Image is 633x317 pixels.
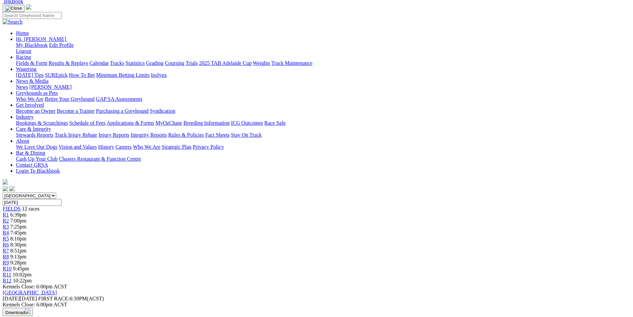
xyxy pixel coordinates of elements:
[16,54,31,60] a: Racing
[156,120,182,126] a: MyOzChase
[10,218,27,224] span: 7:00pm
[29,84,71,90] a: [PERSON_NAME]
[22,206,40,212] span: 12 races
[3,254,9,259] a: R8
[151,72,167,78] a: Isolynx
[10,248,27,253] span: 8:51pm
[231,132,262,138] a: Stay On Track
[16,84,630,90] div: News & Media
[3,272,11,277] a: R11
[16,36,66,42] span: Hi, [PERSON_NAME]
[16,150,45,156] a: Bar & Dining
[96,96,143,102] a: GAP SA Assessments
[231,120,263,126] a: ICG Outcomes
[16,144,630,150] div: About
[16,120,630,126] div: Industry
[9,186,15,191] img: twitter.svg
[3,186,8,191] img: facebook.svg
[3,12,61,19] input: Search
[162,144,191,150] a: Strategic Plan
[264,120,285,126] a: Race Safe
[3,19,23,25] img: Search
[16,90,58,96] a: Greyhounds as Pets
[10,236,27,241] span: 8:10pm
[16,48,31,54] a: Logout
[3,224,9,230] a: R3
[3,179,8,185] img: logo-grsa-white.png
[16,96,630,102] div: Greyhounds as Pets
[16,132,53,138] a: Stewards Reports
[3,278,12,283] a: R12
[3,296,20,301] span: [DATE]
[10,230,27,236] span: 7:45pm
[16,36,67,42] a: Hi, [PERSON_NAME]
[57,108,95,114] a: Become a Trainer
[16,72,44,78] a: [DATE] Tips
[16,102,44,108] a: Get Involved
[183,120,230,126] a: Breeding Information
[3,230,9,236] a: R4
[16,108,55,114] a: Become an Owner
[16,84,28,90] a: News
[133,144,160,150] a: Who We Are
[3,296,37,301] span: [DATE]
[3,242,9,247] a: R6
[10,254,27,259] span: 9:13pm
[96,108,149,114] a: Purchasing a Greyhound
[3,266,12,271] a: R10
[131,132,167,138] a: Integrity Reports
[3,308,33,316] button: Download
[168,132,204,138] a: Rules & Policies
[107,120,154,126] a: Applications & Forms
[253,60,270,66] a: Weights
[3,199,61,206] input: Select date
[49,60,88,66] a: Results & Replays
[16,132,630,138] div: Care & Integrity
[10,224,27,230] span: 7:25pm
[10,242,27,247] span: 8:30pm
[45,72,67,78] a: SUREpick
[3,212,9,218] span: R1
[3,218,9,224] a: R2
[115,144,132,150] a: Careers
[16,156,57,162] a: Cash Up Your Club
[16,126,51,132] a: Care & Integrity
[38,296,69,301] span: FIRST RACE:
[16,120,68,126] a: Bookings & Scratchings
[3,290,57,295] a: [GEOGRAPHIC_DATA]
[96,72,150,78] a: Minimum Betting Limits
[271,60,312,66] a: Track Maintenance
[13,272,32,277] span: 10:02pm
[16,144,57,150] a: We Love Our Dogs
[54,132,97,138] a: Track Injury Rebate
[16,156,630,162] div: Bar & Dining
[16,114,34,120] a: Industry
[25,309,30,314] img: download.svg
[16,168,60,174] a: Login To Blackbook
[16,78,49,84] a: News & Media
[16,138,29,144] a: About
[199,60,252,66] a: 2025 TAB Adelaide Cup
[193,144,224,150] a: Privacy Policy
[16,96,44,102] a: Who We Are
[3,248,9,253] a: R7
[16,30,29,36] a: Home
[3,260,9,265] a: R9
[89,60,109,66] a: Calendar
[3,206,21,212] a: FIELDS
[3,302,630,308] div: Kennels Close: 6:00pm ACST
[98,144,114,150] a: History
[98,132,129,138] a: Injury Reports
[205,132,230,138] a: Fact Sheets
[16,60,47,66] a: Fields & Form
[16,60,630,66] div: Racing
